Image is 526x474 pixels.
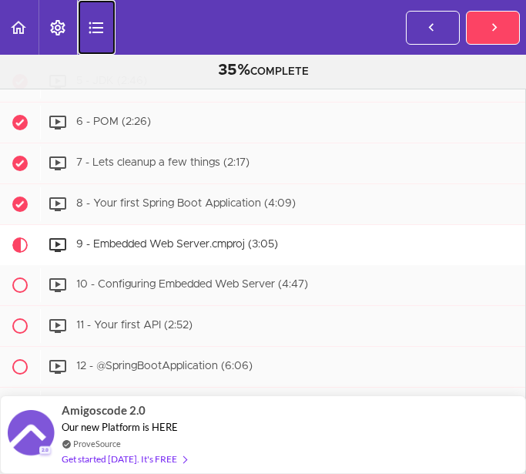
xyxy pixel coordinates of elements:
svg: Course Sidebar [87,18,106,37]
span: 12 - @SpringBootApplication (6:06) [76,361,253,371]
span: Our new Platform is HERE [62,421,178,433]
span: 9 - Embedded Web Server.cmproj (3:05) [76,239,278,250]
svg: Settings Menu [49,18,67,37]
div: COMPLETE [19,61,507,81]
span: 10 - Configuring Embedded Web Server (4:47) [76,279,308,290]
div: Get started [DATE]. It's FREE [62,450,186,468]
span: 8 - Your first Spring Boot Application (4:09) [76,198,296,209]
span: Amigoscode 2.0 [62,402,146,419]
span: 35% [218,62,250,78]
svg: Back to course curriculum [9,18,28,37]
img: provesource social proof notification image [8,410,54,460]
span: 6 - POM (2:26) [76,116,151,127]
a: ProveSource [73,437,121,450]
span: 7 - Lets cleanup a few things (2:17) [76,157,250,168]
span: 11 - Your first API (2:52) [76,320,193,331]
